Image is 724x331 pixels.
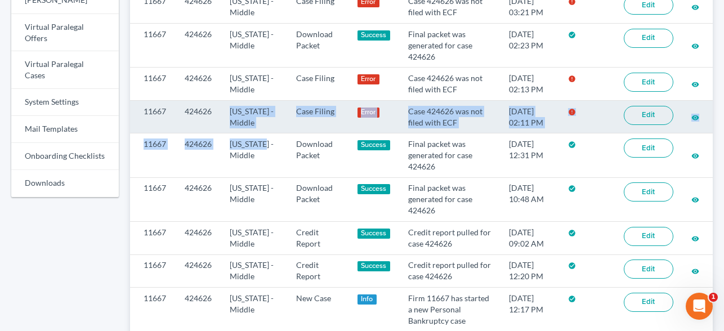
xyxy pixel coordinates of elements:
[287,100,348,133] td: Case Filing
[11,89,119,116] a: System Settings
[130,24,176,68] td: 11667
[500,222,559,254] td: [DATE] 09:02 AM
[568,185,576,193] i: check_circle
[691,152,699,160] i: visibility
[130,254,176,287] td: 11667
[568,141,576,149] i: check_circle
[357,184,390,194] div: Success
[11,51,119,89] a: Virtual Paralegal Cases
[709,293,718,302] span: 1
[500,287,559,331] td: [DATE] 12:17 PM
[357,30,390,41] div: Success
[399,254,500,287] td: Credit report pulled for case 424626
[399,133,500,177] td: Final packet was generated for case 424626
[287,68,348,100] td: Case Filing
[221,287,287,331] td: [US_STATE] - Middle
[130,177,176,221] td: 11667
[11,143,119,170] a: Onboarding Checklists
[691,42,699,50] i: visibility
[624,106,673,125] a: Edit
[500,100,559,133] td: [DATE] 02:11 PM
[176,177,221,221] td: 424626
[568,229,576,237] i: check_circle
[176,24,221,68] td: 424626
[176,287,221,331] td: 424626
[568,262,576,270] i: check_circle
[357,140,390,150] div: Success
[221,133,287,177] td: [US_STATE] - Middle
[11,14,119,52] a: Virtual Paralegal Offers
[500,133,559,177] td: [DATE] 12:31 PM
[221,177,287,221] td: [US_STATE] - Middle
[691,80,699,88] i: visibility
[130,287,176,331] td: 11667
[568,108,576,116] i: error
[568,295,576,303] i: check_circle
[500,68,559,100] td: [DATE] 02:13 PM
[130,222,176,254] td: 11667
[221,254,287,287] td: [US_STATE] - Middle
[399,24,500,68] td: Final packet was generated for case 424626
[287,254,348,287] td: Credit Report
[624,293,673,312] a: Edit
[399,100,500,133] td: Case 424626 was not filed with ECF
[624,182,673,202] a: Edit
[357,108,379,118] div: Error
[287,222,348,254] td: Credit Report
[691,194,699,204] a: visibility
[176,133,221,177] td: 424626
[130,133,176,177] td: 11667
[221,100,287,133] td: [US_STATE] - Middle
[691,235,699,243] i: visibility
[357,229,390,239] div: Success
[691,267,699,275] i: visibility
[399,68,500,100] td: Case 424626 was not filed with ECF
[624,260,673,279] a: Edit
[221,24,287,68] td: [US_STATE] - Middle
[500,177,559,221] td: [DATE] 10:48 AM
[691,266,699,275] a: visibility
[624,73,673,92] a: Edit
[176,254,221,287] td: 424626
[691,114,699,122] i: visibility
[691,150,699,160] a: visibility
[691,2,699,11] a: visibility
[176,222,221,254] td: 424626
[130,100,176,133] td: 11667
[568,75,576,83] i: error
[691,79,699,88] a: visibility
[691,196,699,204] i: visibility
[686,293,713,320] iframe: Intercom live chat
[568,31,576,39] i: check_circle
[691,3,699,11] i: visibility
[221,222,287,254] td: [US_STATE] - Middle
[176,100,221,133] td: 424626
[500,254,559,287] td: [DATE] 12:20 PM
[691,112,699,122] a: visibility
[357,261,390,271] div: Success
[287,287,348,331] td: New Case
[399,222,500,254] td: Credit report pulled for case 424626
[624,29,673,48] a: Edit
[11,170,119,197] a: Downloads
[357,294,377,305] div: Info
[287,24,348,68] td: Download Packet
[691,233,699,243] a: visibility
[399,287,500,331] td: Firm 11667 has started a new Personal Bankruptcy case
[130,68,176,100] td: 11667
[691,41,699,50] a: visibility
[176,68,221,100] td: 424626
[357,74,379,84] div: Error
[399,177,500,221] td: Final packet was generated for case 424626
[624,227,673,246] a: Edit
[500,24,559,68] td: [DATE] 02:23 PM
[287,133,348,177] td: Download Packet
[287,177,348,221] td: Download Packet
[11,116,119,143] a: Mail Templates
[221,68,287,100] td: [US_STATE] - Middle
[624,138,673,158] a: Edit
